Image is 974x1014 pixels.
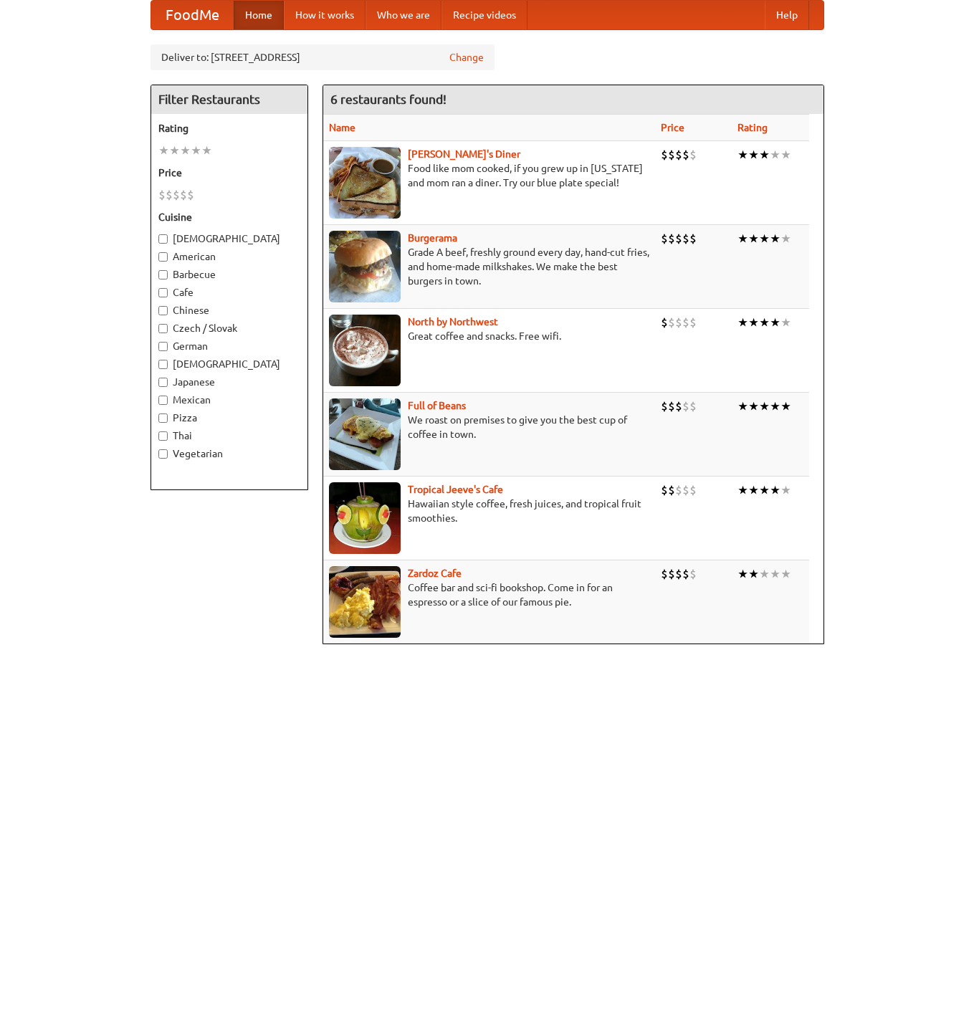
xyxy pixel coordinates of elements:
[682,147,689,163] li: $
[158,252,168,262] input: American
[668,398,675,414] li: $
[737,566,748,582] li: ★
[158,231,300,246] label: [DEMOGRAPHIC_DATA]
[748,482,759,498] li: ★
[737,315,748,330] li: ★
[748,147,759,163] li: ★
[675,398,682,414] li: $
[689,315,697,330] li: $
[759,315,770,330] li: ★
[661,398,668,414] li: $
[191,143,201,158] li: ★
[366,1,441,29] a: Who we are
[158,357,300,371] label: [DEMOGRAPHIC_DATA]
[158,431,168,441] input: Thai
[780,147,791,163] li: ★
[329,566,401,638] img: zardoz.jpg
[441,1,527,29] a: Recipe videos
[158,187,166,203] li: $
[661,147,668,163] li: $
[158,446,300,461] label: Vegetarian
[748,315,759,330] li: ★
[737,398,748,414] li: ★
[759,482,770,498] li: ★
[675,566,682,582] li: $
[158,324,168,333] input: Czech / Slovak
[689,482,697,498] li: $
[158,360,168,369] input: [DEMOGRAPHIC_DATA]
[668,231,675,247] li: $
[158,288,168,297] input: Cafe
[151,85,307,114] h4: Filter Restaurants
[770,231,780,247] li: ★
[329,413,649,441] p: We roast on premises to give you the best cup of coffee in town.
[675,482,682,498] li: $
[759,566,770,582] li: ★
[151,1,234,29] a: FoodMe
[330,92,447,106] ng-pluralize: 6 restaurants found!
[408,484,503,495] a: Tropical Jeeve's Cafe
[180,143,191,158] li: ★
[329,482,401,554] img: jeeves.jpg
[737,147,748,163] li: ★
[158,143,169,158] li: ★
[158,413,168,423] input: Pizza
[675,147,682,163] li: $
[780,566,791,582] li: ★
[180,187,187,203] li: $
[408,400,466,411] a: Full of Beans
[682,482,689,498] li: $
[169,143,180,158] li: ★
[661,315,668,330] li: $
[737,122,768,133] a: Rating
[661,566,668,582] li: $
[234,1,284,29] a: Home
[329,147,401,219] img: sallys.jpg
[668,147,675,163] li: $
[158,121,300,135] h5: Rating
[158,393,300,407] label: Mexican
[329,245,649,288] p: Grade A beef, freshly ground every day, hand-cut fries, and home-made milkshakes. We make the bes...
[158,210,300,224] h5: Cuisine
[408,232,457,244] a: Burgerama
[408,568,462,579] a: Zardoz Cafe
[748,398,759,414] li: ★
[675,315,682,330] li: $
[329,315,401,386] img: north.jpg
[668,315,675,330] li: $
[187,187,194,203] li: $
[408,316,498,327] a: North by Northwest
[329,161,649,190] p: Food like mom cooked, if you grew up in [US_STATE] and mom ran a diner. Try our blue plate special!
[284,1,366,29] a: How it works
[682,566,689,582] li: $
[158,375,300,389] label: Japanese
[408,148,520,160] a: [PERSON_NAME]'s Diner
[158,267,300,282] label: Barbecue
[780,398,791,414] li: ★
[158,234,168,244] input: [DEMOGRAPHIC_DATA]
[158,429,300,443] label: Thai
[682,231,689,247] li: $
[158,339,300,353] label: German
[158,249,300,264] label: American
[329,580,649,609] p: Coffee bar and sci-fi bookshop. Come in for an espresso or a slice of our famous pie.
[759,398,770,414] li: ★
[737,231,748,247] li: ★
[759,147,770,163] li: ★
[770,147,780,163] li: ★
[661,482,668,498] li: $
[158,411,300,425] label: Pizza
[158,396,168,405] input: Mexican
[661,122,684,133] a: Price
[682,398,689,414] li: $
[780,231,791,247] li: ★
[748,231,759,247] li: ★
[689,231,697,247] li: $
[158,449,168,459] input: Vegetarian
[765,1,809,29] a: Help
[780,315,791,330] li: ★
